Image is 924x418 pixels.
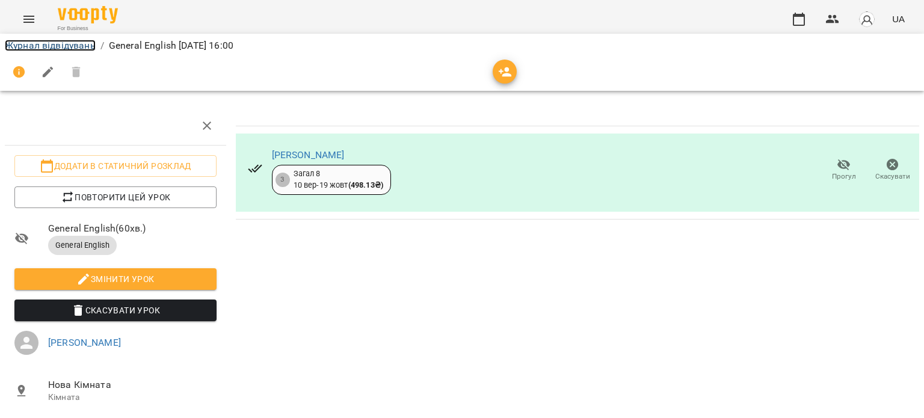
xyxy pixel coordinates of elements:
button: Додати в статичний розклад [14,155,217,177]
button: Повторити цей урок [14,186,217,208]
div: Загал 8 10 вер - 19 жовт [294,168,383,191]
button: Скасувати [868,153,917,187]
button: Прогул [819,153,868,187]
span: Додати в статичний розклад [24,159,207,173]
button: UA [887,8,910,30]
span: Скасувати [875,171,910,182]
span: UA [892,13,905,25]
span: Прогул [832,171,856,182]
p: General English [DATE] 16:00 [109,38,233,53]
a: [PERSON_NAME] [48,337,121,348]
span: General English ( 60 хв. ) [48,221,217,236]
img: Voopty Logo [58,6,118,23]
span: Змінити урок [24,272,207,286]
button: Змінити урок [14,268,217,290]
span: General English [48,240,117,251]
nav: breadcrumb [5,38,919,53]
b: ( 498.13 ₴ ) [348,180,383,189]
a: [PERSON_NAME] [272,149,345,161]
span: For Business [58,25,118,32]
a: Журнал відвідувань [5,40,96,51]
p: Кімната [48,392,217,404]
div: 3 [276,173,290,187]
span: Повторити цей урок [24,190,207,204]
button: Скасувати Урок [14,300,217,321]
span: Скасувати Урок [24,303,207,318]
button: Menu [14,5,43,34]
img: avatar_s.png [858,11,875,28]
span: Нова Кімната [48,378,217,392]
li: / [100,38,104,53]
